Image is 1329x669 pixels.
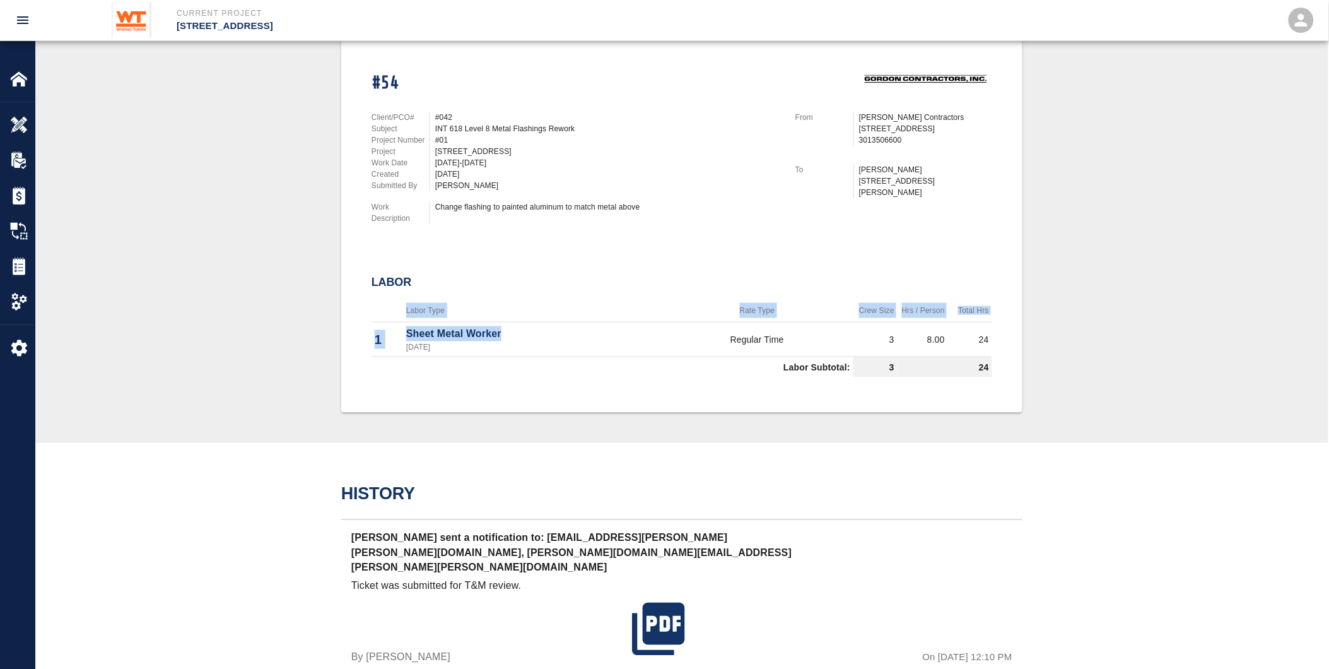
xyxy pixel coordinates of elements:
[795,164,853,175] p: To
[898,323,948,357] td: 8.00
[177,8,733,19] p: Current Project
[435,123,780,134] div: INT 618 Level 8 Metal Flashings Rework
[435,134,780,146] div: #01
[341,483,1022,504] h2: History
[372,276,992,290] h2: Labor
[859,112,992,123] p: [PERSON_NAME] Contractors
[351,650,450,665] p: By [PERSON_NAME]
[372,180,430,191] p: Submitted By
[403,299,661,323] th: Labor Type
[406,326,658,341] p: Sheet Metal Worker
[853,357,898,378] td: 3
[375,330,400,349] p: 1
[859,175,992,198] p: [STREET_ADDRESS][PERSON_NAME]
[372,134,430,146] p: Project Number
[853,299,898,323] th: Crew Size
[898,299,948,323] th: Hrs / Person
[795,112,853,123] p: From
[859,123,992,134] p: [STREET_ADDRESS]
[1266,608,1329,669] iframe: Chat Widget
[372,123,430,134] p: Subject
[8,5,38,35] button: open drawer
[372,201,430,224] p: Work Description
[859,134,992,146] p: 3013506600
[372,169,430,180] p: Created
[661,299,853,323] th: Rate Type
[859,164,992,175] p: [PERSON_NAME]
[372,112,430,123] p: Client/PCO#
[435,112,780,123] div: #042
[435,146,780,157] div: [STREET_ADDRESS]
[661,323,853,357] td: Regular Time
[112,3,151,38] img: Whiting-Turner
[923,651,1012,665] p: On [DATE] 12:10 PM
[435,201,780,213] div: Change flashing to painted aluminum to match metal above
[351,530,792,579] p: [PERSON_NAME] sent a notification to: [EMAIL_ADDRESS][PERSON_NAME][PERSON_NAME][DOMAIN_NAME], [PE...
[406,341,658,353] p: [DATE]
[435,169,780,180] div: [DATE]
[435,157,780,169] div: [DATE]-[DATE]
[858,62,992,97] img: Gordon Contractors
[177,19,733,33] p: [STREET_ADDRESS]
[372,157,430,169] p: Work Date
[351,579,627,594] p: Ticket was submitted for T&M review.
[853,323,898,357] td: 3
[372,357,853,378] td: Labor Subtotal:
[435,180,780,191] div: [PERSON_NAME]
[372,73,780,93] h1: #54
[898,357,992,378] td: 24
[948,323,992,357] td: 24
[948,299,992,323] th: Total Hrs
[372,146,430,157] p: Project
